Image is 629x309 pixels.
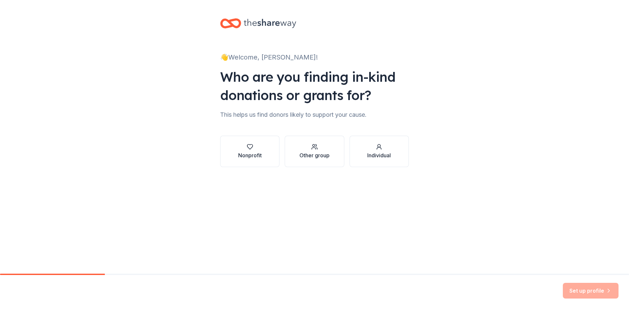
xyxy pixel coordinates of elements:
[285,136,344,167] button: Other group
[350,136,409,167] button: Individual
[220,52,409,62] div: 👋 Welcome, [PERSON_NAME]!
[238,151,262,159] div: Nonprofit
[220,110,409,120] div: This helps us find donors likely to support your cause.
[220,136,279,167] button: Nonprofit
[299,151,330,159] div: Other group
[220,68,409,104] div: Who are you finding in-kind donations or grants for?
[367,151,391,159] div: Individual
